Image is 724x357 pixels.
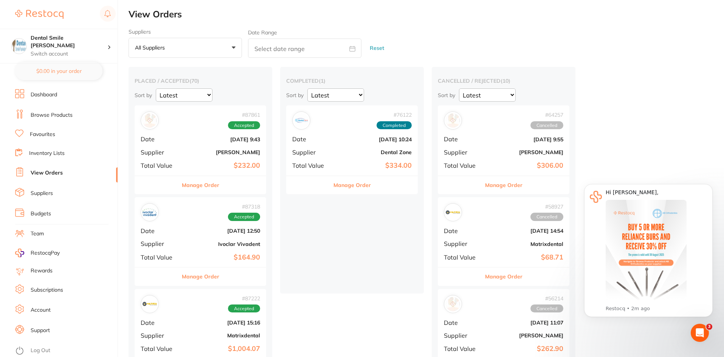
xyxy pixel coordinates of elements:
p: Switch account [31,50,107,58]
p: Sort by [438,92,455,99]
b: [DATE] 9:55 [488,136,563,142]
span: Supplier [444,149,482,156]
button: All suppliers [129,38,242,58]
span: Date [444,319,482,326]
b: Matrixdental [488,241,563,247]
h2: View Orders [129,9,724,20]
b: $164.90 [184,253,260,261]
h2: cancelled / rejected ( 10 ) [438,77,569,84]
span: Total Value [444,254,482,261]
img: Henry Schein Halas [143,113,157,128]
span: Total Value [141,162,178,169]
span: Supplier [141,149,178,156]
a: Dashboard [31,91,57,99]
button: Manage Order [485,267,522,286]
h2: placed / accepted ( 70 ) [135,77,266,84]
span: Accepted [228,304,260,313]
span: Total Value [292,162,330,169]
a: Restocq Logo [15,6,64,23]
span: Total Value [141,345,178,352]
span: Total Value [444,162,482,169]
b: [PERSON_NAME] [184,149,260,155]
p: Sort by [286,92,304,99]
img: Adam Dental [446,297,460,311]
b: Dental Zone [336,149,412,155]
span: Date [292,136,330,142]
span: Date [444,136,482,142]
div: Ivoclar Vivadent#87318AcceptedDate[DATE] 12:50SupplierIvoclar VivadentTotal Value$164.90Manage Order [135,197,266,286]
span: Cancelled [530,121,563,130]
h4: Dental Smile Frankston [31,34,107,49]
span: Total Value [141,254,178,261]
span: # 76122 [377,112,412,118]
b: Ivoclar Vivadent [184,241,260,247]
b: [DATE] 15:16 [184,320,260,326]
b: $262.90 [488,345,563,353]
button: Manage Order [182,267,219,286]
a: Budgets [31,210,51,218]
iframe: Intercom notifications message [573,173,724,337]
img: Henry Schein Halas [446,113,460,128]
input: Select date range [248,39,361,58]
a: Support [31,327,50,334]
img: Matrixdental [446,205,460,219]
p: All suppliers [135,44,168,51]
span: # 87222 [228,295,260,301]
a: Team [31,230,44,238]
span: Supplier [141,332,178,339]
span: Date [141,227,178,234]
a: Rewards [31,267,53,275]
span: # 58927 [530,204,563,210]
span: Date [141,319,178,326]
span: Date [444,227,482,234]
button: Manage Order [182,176,219,194]
b: [DATE] 14:54 [488,228,563,234]
span: # 87318 [228,204,260,210]
img: Matrixdental [143,297,157,311]
h2: completed ( 1 ) [286,77,418,84]
img: RestocqPay [15,249,24,257]
label: Date Range [248,29,277,36]
b: $334.00 [336,162,412,170]
img: Dental Zone [294,113,309,128]
span: Supplier [444,332,482,339]
a: View Orders [31,169,63,177]
span: Accepted [228,121,260,130]
b: $1,004.07 [184,345,260,353]
label: Suppliers [129,29,242,35]
span: Supplier [141,240,178,247]
button: Log Out [15,345,115,357]
span: Cancelled [530,304,563,313]
span: Supplier [444,240,482,247]
img: Ivoclar Vivadent [143,205,157,219]
button: Reset [367,38,386,58]
div: Henry Schein Halas#87861AcceptedDate[DATE] 9:43Supplier[PERSON_NAME]Total Value$232.00Manage Order [135,105,266,194]
a: Subscriptions [31,286,63,294]
b: $68.71 [488,253,563,261]
p: Sort by [135,92,152,99]
b: $306.00 [488,162,563,170]
b: [DATE] 11:07 [488,320,563,326]
a: RestocqPay [15,249,60,257]
span: # 87861 [228,112,260,118]
span: RestocqPay [31,249,60,257]
b: [DATE] 9:43 [184,136,260,142]
b: [PERSON_NAME] [488,332,563,338]
span: # 56214 [530,295,563,301]
b: Matrixdental [184,332,260,338]
b: $232.00 [184,162,260,170]
img: Dental Smile Frankston [12,39,26,53]
a: Favourites [30,131,55,138]
b: [DATE] 12:50 [184,228,260,234]
a: Suppliers [31,190,53,197]
span: Date [141,136,178,142]
span: Cancelled [530,213,563,221]
a: Log Out [31,347,50,354]
a: Account [31,306,51,314]
button: $0.00 in your order [15,62,102,80]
